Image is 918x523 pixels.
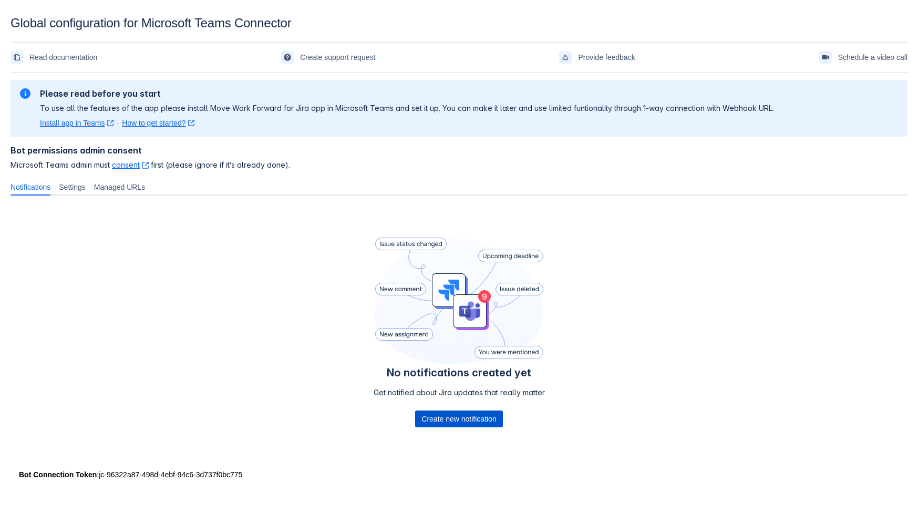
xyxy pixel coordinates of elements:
span: videoCall [821,53,830,61]
a: Read documentation [11,49,97,66]
span: feedback [561,53,570,61]
p: To use all the features of the app please install Move Work Forward for Jira app in Microsoft Tea... [40,103,774,114]
div: Button group [415,411,502,427]
span: information [19,87,32,100]
a: Provide feedback [559,49,635,66]
a: Install app in Teams [40,118,114,128]
span: support [283,53,292,61]
span: Notifications [11,182,50,192]
a: How to get started? [122,118,194,128]
span: Schedule a video call [838,49,907,66]
p: Get notified about Jira updates that really matter [374,387,545,398]
span: Settings [59,182,86,192]
h4: No notifications created yet [374,366,545,379]
span: Create new notification [421,411,496,427]
h4: Bot permissions admin consent [11,145,907,156]
span: documentation [13,53,21,61]
span: Provide feedback [578,49,635,66]
span: Create support request [300,49,375,66]
a: Create support request [281,49,375,66]
strong: Bot Connection Token [19,470,97,479]
div: : jc-96322a87-498d-4ebf-94c6-3d737f0bc775 [19,469,899,480]
span: Read documentation [29,49,97,66]
span: Managed URLs [94,182,145,192]
button: Create new notification [415,411,502,427]
h2: Please read before you start [40,88,774,99]
span: Microsoft Teams admin must first (please ignore if it’s already done). [11,160,907,170]
a: Schedule a video call [819,49,907,66]
div: Global configuration for Microsoft Teams Connector [11,16,907,30]
a: consent [112,160,149,169]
